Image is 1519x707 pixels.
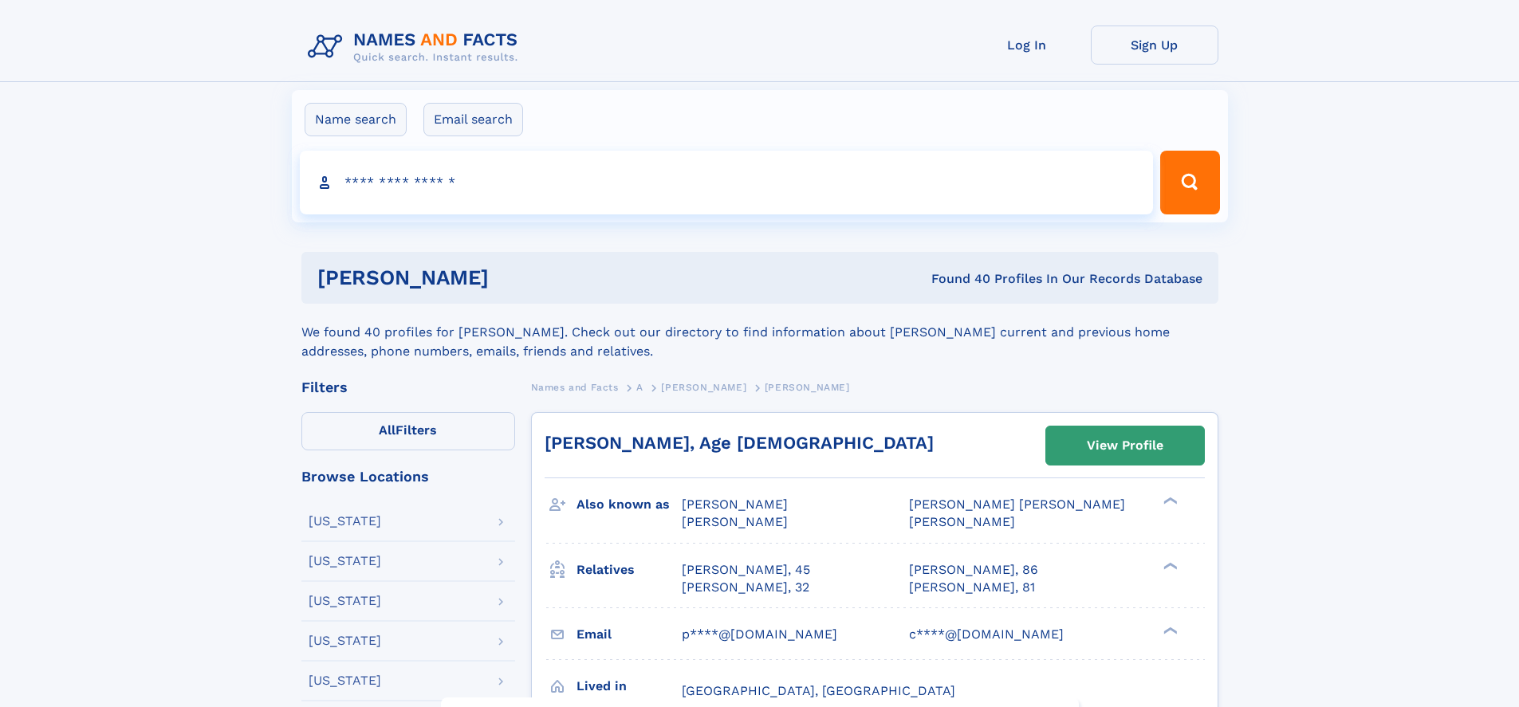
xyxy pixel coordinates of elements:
a: [PERSON_NAME], 45 [682,561,810,579]
span: [GEOGRAPHIC_DATA], [GEOGRAPHIC_DATA] [682,683,955,698]
div: Found 40 Profiles In Our Records Database [710,270,1202,288]
button: Search Button [1160,151,1219,214]
a: Names and Facts [531,377,619,397]
div: Filters [301,380,515,395]
div: We found 40 profiles for [PERSON_NAME]. Check out our directory to find information about [PERSON... [301,304,1218,361]
a: [PERSON_NAME], 81 [909,579,1035,596]
input: search input [300,151,1154,214]
div: [US_STATE] [309,634,381,647]
a: [PERSON_NAME] [661,377,746,397]
div: [US_STATE] [309,515,381,528]
label: Name search [305,103,407,136]
h1: [PERSON_NAME] [317,268,710,288]
a: A [636,377,643,397]
a: Log In [963,26,1091,65]
span: [PERSON_NAME] [909,514,1015,529]
h3: Relatives [577,556,682,583]
div: ❯ [1159,560,1179,571]
label: Email search [423,103,523,136]
a: View Profile [1046,426,1204,465]
h3: Lived in [577,673,682,700]
div: View Profile [1087,427,1163,464]
span: [PERSON_NAME] [765,382,850,393]
span: [PERSON_NAME] [682,497,788,512]
label: Filters [301,412,515,450]
span: [PERSON_NAME] [682,514,788,529]
div: [US_STATE] [309,555,381,568]
span: A [636,382,643,393]
span: [PERSON_NAME] [661,382,746,393]
h3: Also known as [577,491,682,518]
div: Browse Locations [301,469,515,484]
h3: Email [577,621,682,648]
img: Logo Names and Facts [301,26,531,69]
span: [PERSON_NAME] [PERSON_NAME] [909,497,1125,512]
a: [PERSON_NAME], 86 [909,561,1038,579]
div: ❯ [1159,496,1179,506]
a: Sign Up [1091,26,1218,65]
div: ❯ [1159,625,1179,635]
span: All [379,422,395,438]
a: [PERSON_NAME], 32 [682,579,809,596]
a: [PERSON_NAME], Age [DEMOGRAPHIC_DATA] [545,433,934,453]
div: [US_STATE] [309,674,381,687]
div: [US_STATE] [309,595,381,607]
